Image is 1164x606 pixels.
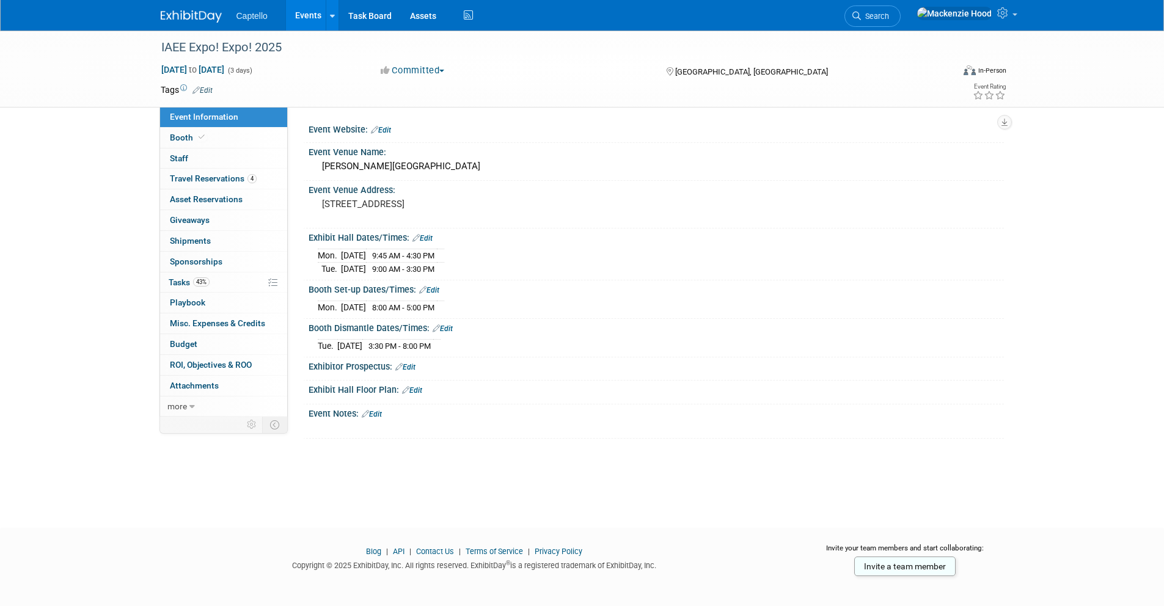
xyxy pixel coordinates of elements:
a: Playbook [160,293,287,313]
td: Tags [161,84,213,96]
div: Invite your team members and start collaborating: [807,543,1004,561]
div: Event Venue Name: [309,143,1004,158]
a: Edit [433,324,453,333]
div: Event Format [881,64,1007,82]
a: Edit [362,410,382,418]
span: Playbook [170,298,205,307]
span: | [383,547,391,556]
a: Sponsorships [160,252,287,272]
a: more [160,396,287,417]
span: Search [861,12,889,21]
span: (3 days) [227,67,252,75]
img: ExhibitDay [161,10,222,23]
span: Sponsorships [170,257,222,266]
a: Booth [160,128,287,148]
div: [PERSON_NAME][GEOGRAPHIC_DATA] [318,157,995,176]
td: Mon. [318,301,341,314]
a: Budget [160,334,287,354]
a: Privacy Policy [535,547,582,556]
td: [DATE] [341,249,366,263]
span: | [406,547,414,556]
span: Travel Reservations [170,173,257,183]
td: [DATE] [337,340,362,352]
a: Asset Reservations [160,189,287,210]
button: Committed [376,64,449,77]
span: ROI, Objectives & ROO [170,360,252,370]
pre: [STREET_ADDRESS] [322,199,585,210]
div: Exhibit Hall Floor Plan: [309,381,1004,396]
span: more [167,401,187,411]
span: Budget [170,339,197,349]
span: Asset Reservations [170,194,243,204]
span: Giveaways [170,215,210,225]
span: Misc. Expenses & Credits [170,318,265,328]
span: Staff [170,153,188,163]
span: 9:00 AM - 3:30 PM [372,265,434,274]
a: Edit [192,86,213,95]
span: Captello [236,11,268,21]
div: Booth Dismantle Dates/Times: [309,319,1004,335]
span: 9:45 AM - 4:30 PM [372,251,434,260]
a: Staff [160,148,287,169]
a: Shipments [160,231,287,251]
div: Event Venue Address: [309,181,1004,196]
div: IAEE Expo! Expo! 2025 [157,37,935,59]
td: Personalize Event Tab Strip [241,417,263,433]
a: Edit [419,286,439,294]
td: Mon. [318,249,341,263]
td: Toggle Event Tabs [262,417,287,433]
td: [DATE] [341,263,366,276]
span: to [187,65,199,75]
div: Exhibitor Prospectus: [309,357,1004,373]
img: Format-Inperson.png [964,65,976,75]
a: API [393,547,404,556]
a: Misc. Expenses & Credits [160,313,287,334]
span: [GEOGRAPHIC_DATA], [GEOGRAPHIC_DATA] [675,67,828,76]
span: Event Information [170,112,238,122]
td: Tue. [318,263,341,276]
span: Tasks [169,277,210,287]
a: Attachments [160,376,287,396]
span: 8:00 AM - 5:00 PM [372,303,434,312]
a: Edit [395,363,415,371]
sup: ® [506,560,510,566]
div: Event Website: [309,120,1004,136]
a: Event Information [160,107,287,127]
span: Shipments [170,236,211,246]
a: Edit [371,126,391,134]
span: Attachments [170,381,219,390]
span: | [525,547,533,556]
div: Exhibit Hall Dates/Times: [309,228,1004,244]
img: Mackenzie Hood [917,7,992,20]
a: Invite a team member [854,557,956,576]
a: ROI, Objectives & ROO [160,355,287,375]
div: Booth Set-up Dates/Times: [309,280,1004,296]
span: 4 [247,174,257,183]
a: Edit [402,386,422,395]
span: [DATE] [DATE] [161,64,225,75]
span: Booth [170,133,207,142]
span: 3:30 PM - 8:00 PM [368,341,431,351]
div: Event Rating [973,84,1006,90]
div: Event Notes: [309,404,1004,420]
a: Tasks43% [160,272,287,293]
i: Booth reservation complete [199,134,205,141]
a: Travel Reservations4 [160,169,287,189]
span: 43% [193,277,210,287]
td: [DATE] [341,301,366,314]
a: Edit [412,234,433,243]
div: In-Person [978,66,1006,75]
a: Search [844,5,901,27]
a: Giveaways [160,210,287,230]
div: Copyright © 2025 ExhibitDay, Inc. All rights reserved. ExhibitDay is a registered trademark of Ex... [161,557,789,571]
span: | [456,547,464,556]
td: Tue. [318,340,337,352]
a: Contact Us [416,547,454,556]
a: Terms of Service [466,547,523,556]
a: Blog [366,547,381,556]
